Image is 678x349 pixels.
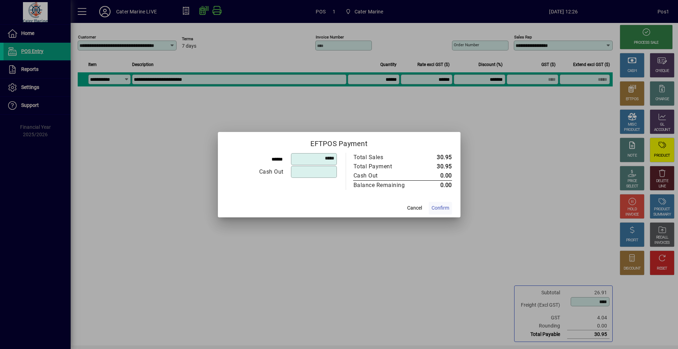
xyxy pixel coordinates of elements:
td: Total Sales [353,153,420,162]
button: Confirm [429,202,452,215]
td: 30.95 [420,153,452,162]
td: 0.00 [420,171,452,181]
button: Cancel [403,202,426,215]
div: Cash Out [353,172,413,180]
span: Confirm [432,204,449,212]
td: 30.95 [420,162,452,171]
h2: EFTPOS Payment [218,132,460,152]
td: Total Payment [353,162,420,171]
div: Balance Remaining [353,181,413,189]
td: 0.00 [420,180,452,190]
span: Cancel [407,204,422,212]
div: Cash Out [227,168,284,176]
